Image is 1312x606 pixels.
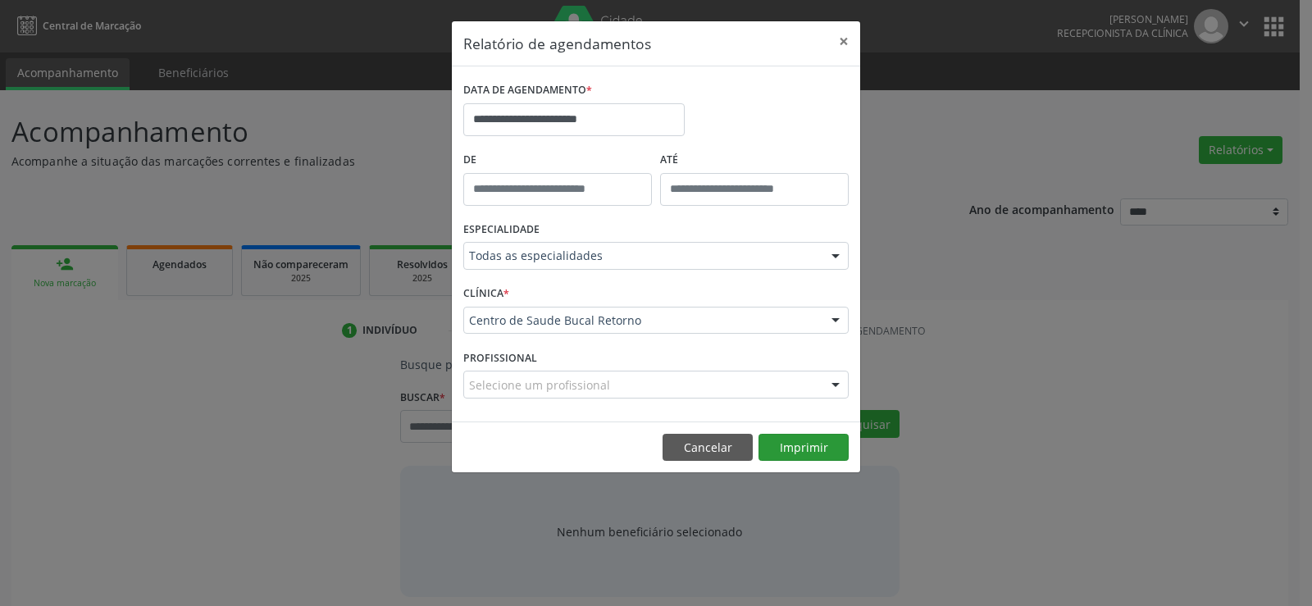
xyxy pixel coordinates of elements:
label: ATÉ [660,148,849,173]
button: Cancelar [663,434,753,462]
h5: Relatório de agendamentos [463,33,651,54]
label: DATA DE AGENDAMENTO [463,78,592,103]
label: PROFISSIONAL [463,345,537,371]
label: CLÍNICA [463,281,509,307]
span: Centro de Saude Bucal Retorno [469,312,815,329]
button: Close [827,21,860,62]
button: Imprimir [758,434,849,462]
label: De [463,148,652,173]
label: ESPECIALIDADE [463,217,540,243]
span: Todas as especialidades [469,248,815,264]
span: Selecione um profissional [469,376,610,394]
